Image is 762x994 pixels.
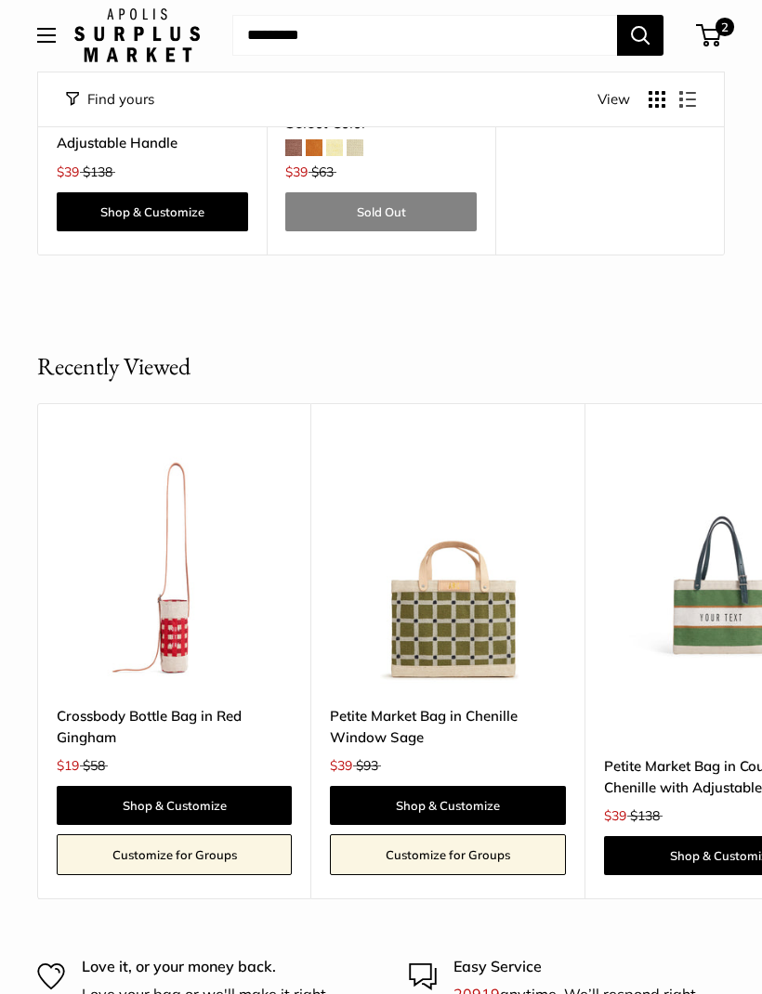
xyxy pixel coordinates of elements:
[74,9,200,63] img: Apolis: Surplus Market
[232,16,617,57] input: Search...
[630,808,660,825] span: $138
[57,451,292,687] img: Crossbody Bottle Bag in Red Gingham
[57,193,248,232] a: Shop & Customize
[57,706,292,750] a: Crossbody Bottle Bag in Red Gingham
[37,29,56,44] button: Open menu
[83,758,105,775] span: $58
[311,164,334,181] span: $63
[453,956,706,980] p: Easy Service
[716,19,734,37] span: 2
[57,787,292,826] a: Shop & Customize
[598,86,630,112] span: View
[57,164,79,181] span: $39
[698,25,721,47] a: 2
[330,706,566,750] a: Petite Market Bag in Chenille Window Sage
[617,16,663,57] button: Search
[330,758,352,775] span: $39
[57,758,79,775] span: $19
[285,164,308,181] span: $39
[604,808,626,825] span: $39
[679,91,696,108] button: Display products as list
[330,451,566,687] a: Petite Market Bag in Chenille Window SagePetite Market Bag in Chenille Window Sage
[356,758,378,775] span: $93
[649,91,665,108] button: Display products as grid
[285,193,477,232] a: Sold Out
[330,451,566,687] img: Petite Market Bag in Chenille Window Sage
[57,835,292,876] a: Customize for Groups
[330,835,566,876] a: Customize for Groups
[57,451,292,687] a: Crossbody Bottle Bag in Red Ginghamdescription_Even available for group gifting and events
[83,164,112,181] span: $138
[82,956,330,980] p: Love it, or your money back.
[37,349,190,386] h2: Recently Viewed
[66,86,154,112] button: Filter collection
[330,787,566,826] a: Shop & Customize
